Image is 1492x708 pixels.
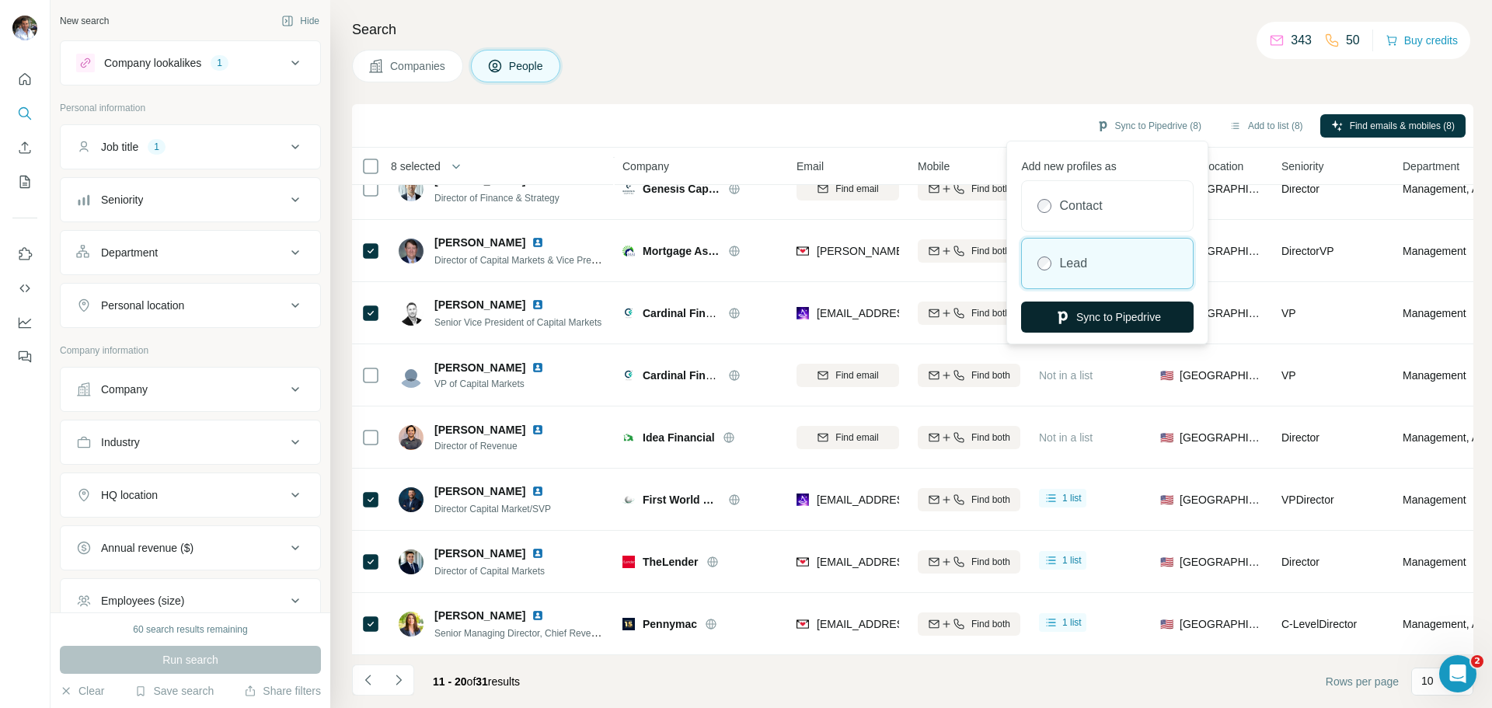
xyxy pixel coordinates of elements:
[61,371,320,408] button: Company
[643,616,697,632] span: Pennymac
[133,623,247,637] div: 60 search results remaining
[532,547,544,560] img: LinkedIn logo
[61,529,320,567] button: Annual revenue ($)
[61,234,320,271] button: Department
[101,434,140,450] div: Industry
[918,612,1020,636] button: Find both
[399,301,424,326] img: Avatar
[835,431,878,445] span: Find email
[643,243,720,259] span: Mortgage Assurance
[817,307,1001,319] span: [EMAIL_ADDRESS][DOMAIN_NAME]
[797,492,809,507] img: provider wiza logo
[1281,618,1357,630] span: C-Level Director
[532,236,544,249] img: LinkedIn logo
[1281,307,1296,319] span: VP
[101,139,138,155] div: Job title
[391,159,441,174] span: 8 selected
[434,193,559,204] span: Director of Finance & Strategy
[643,554,699,570] span: TheLender
[1350,119,1455,133] span: Find emails & mobiles (8)
[971,244,1010,258] span: Find both
[1062,491,1082,505] span: 1 list
[817,618,1090,630] span: [EMAIL_ADDRESS][PERSON_NAME][DOMAIN_NAME]
[12,343,37,371] button: Feedback
[1160,492,1173,507] span: 🇺🇸
[434,297,525,312] span: [PERSON_NAME]
[244,683,321,699] button: Share filters
[434,439,563,453] span: Director of Revenue
[643,492,720,507] span: First World Mortgage
[1403,159,1459,174] span: Department
[148,140,166,154] div: 1
[835,368,878,382] span: Find email
[971,431,1010,445] span: Find both
[509,58,545,74] span: People
[434,235,525,250] span: [PERSON_NAME]
[1403,305,1466,321] span: Management
[12,99,37,127] button: Search
[1160,368,1173,383] span: 🇺🇸
[622,183,635,195] img: Logo of Genesis Capital LLC
[270,9,330,33] button: Hide
[61,582,320,619] button: Employees (size)
[399,363,424,388] img: Avatar
[1291,31,1312,50] p: 343
[817,556,1001,568] span: [EMAIL_ADDRESS][DOMAIN_NAME]
[622,556,635,568] img: Logo of TheLender
[622,618,635,630] img: Logo of Pennymac
[1386,30,1458,51] button: Buy credits
[12,168,37,196] button: My lists
[434,566,545,577] span: Director of Capital Markets
[434,317,601,328] span: Senior Vice President of Capital Markets
[622,307,635,319] img: Logo of Cardinal Financial Company Partnership
[61,424,320,461] button: Industry
[1086,114,1212,138] button: Sync to Pipedrive (8)
[434,377,563,391] span: VP of Capital Markets
[971,182,1010,196] span: Find both
[60,14,109,28] div: New search
[211,56,228,70] div: 1
[1059,197,1102,215] label: Contact
[61,476,320,514] button: HQ location
[434,608,525,623] span: [PERSON_NAME]
[434,422,525,438] span: [PERSON_NAME]
[467,675,476,688] span: of
[12,309,37,337] button: Dashboard
[1180,181,1263,197] span: [GEOGRAPHIC_DATA]
[817,245,1090,257] span: [PERSON_NAME][EMAIL_ADDRESS][DOMAIN_NAME]
[971,306,1010,320] span: Find both
[434,546,525,561] span: [PERSON_NAME]
[101,487,158,503] div: HQ location
[918,159,950,174] span: Mobile
[434,483,525,499] span: [PERSON_NAME]
[60,344,321,357] p: Company information
[1180,616,1263,632] span: [GEOGRAPHIC_DATA]
[101,245,158,260] div: Department
[1160,554,1173,570] span: 🇺🇸
[971,555,1010,569] span: Find both
[532,298,544,311] img: LinkedIn logo
[1281,431,1319,444] span: Director
[12,274,37,302] button: Use Surfe API
[1062,616,1082,630] span: 1 list
[797,554,809,570] img: provider findymail logo
[1403,368,1466,383] span: Management
[434,253,616,266] span: Director of Capital Markets & Vice President
[104,55,201,71] div: Company lookalikes
[797,159,824,174] span: Email
[1160,616,1173,632] span: 🇺🇸
[622,431,635,444] img: Logo of Idea Financial
[101,593,184,609] div: Employees (size)
[1180,554,1263,570] span: [GEOGRAPHIC_DATA]
[1281,183,1319,195] span: Director
[797,305,809,321] img: provider wiza logo
[1180,492,1263,507] span: [GEOGRAPHIC_DATA]
[817,494,1001,506] span: [EMAIL_ADDRESS][DOMAIN_NAME]
[1326,674,1399,689] span: Rows per page
[1281,369,1296,382] span: VP
[835,182,878,196] span: Find email
[433,675,520,688] span: results
[797,616,809,632] img: provider findymail logo
[101,192,143,208] div: Seniority
[61,287,320,324] button: Personal location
